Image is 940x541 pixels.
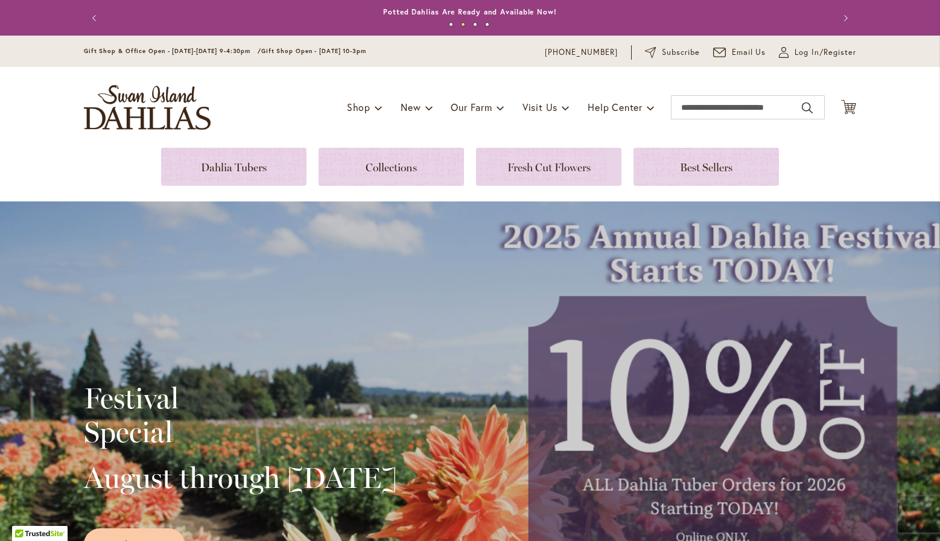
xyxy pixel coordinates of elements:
[383,7,557,16] a: Potted Dahlias Are Ready and Available Now!
[473,22,477,27] button: 3 of 4
[84,461,397,495] h2: August through [DATE]
[485,22,489,27] button: 4 of 4
[832,6,856,30] button: Next
[545,46,618,59] a: [PHONE_NUMBER]
[461,22,465,27] button: 2 of 4
[645,46,700,59] a: Subscribe
[451,101,492,113] span: Our Farm
[732,46,766,59] span: Email Us
[713,46,766,59] a: Email Us
[588,101,643,113] span: Help Center
[84,85,211,130] a: store logo
[84,6,108,30] button: Previous
[662,46,700,59] span: Subscribe
[401,101,421,113] span: New
[347,101,370,113] span: Shop
[449,22,453,27] button: 1 of 4
[261,47,366,55] span: Gift Shop Open - [DATE] 10-3pm
[522,101,557,113] span: Visit Us
[84,381,397,449] h2: Festival Special
[795,46,856,59] span: Log In/Register
[84,47,261,55] span: Gift Shop & Office Open - [DATE]-[DATE] 9-4:30pm /
[779,46,856,59] a: Log In/Register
